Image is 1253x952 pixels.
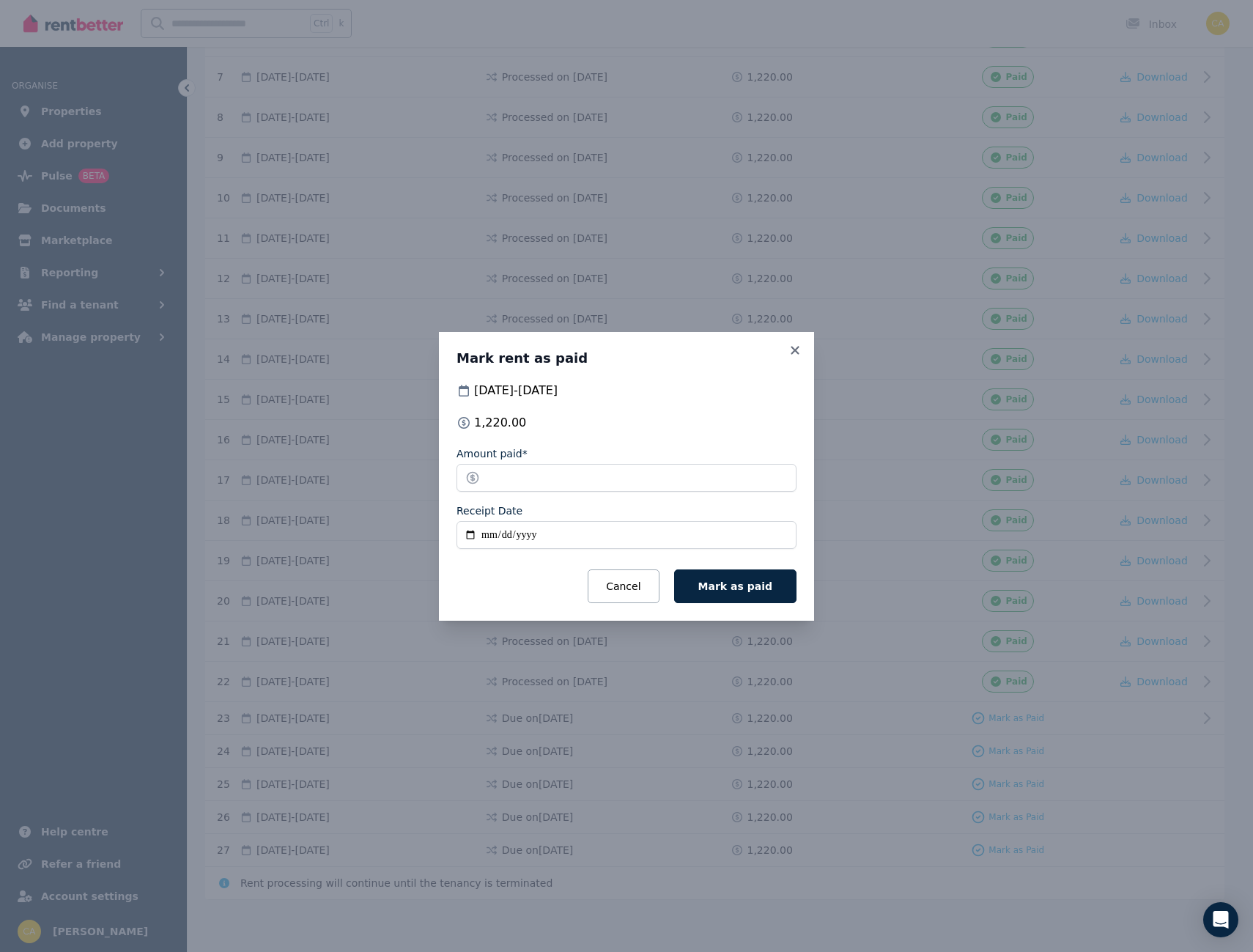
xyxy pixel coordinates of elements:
span: Mark as paid [698,580,772,592]
button: Mark as paid [674,569,796,603]
button: Cancel [588,569,659,603]
h3: Mark rent as paid [457,350,796,367]
span: 1,220.00 [474,414,526,432]
span: [DATE] - [DATE] [474,382,558,399]
label: Amount paid* [457,446,528,461]
label: Receipt Date [457,503,522,518]
div: Open Intercom Messenger [1203,902,1238,937]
